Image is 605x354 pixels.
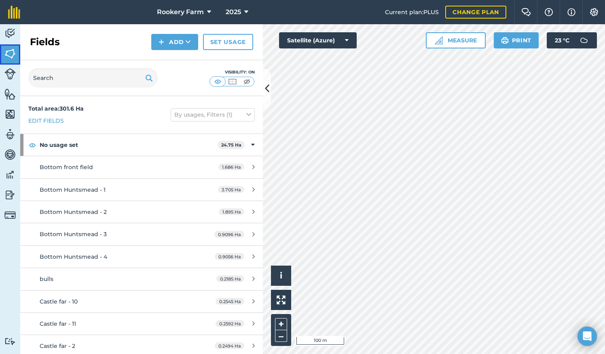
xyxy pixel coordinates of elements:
[216,320,244,327] span: 0.2592 Ha
[171,108,255,121] button: By usages, Filters (1)
[576,32,592,48] img: svg+xml;base64,PD94bWwgdmVyc2lvbj0iMS4wIiBlbmNvZGluZz0idXRmLTgiPz4KPCEtLSBHZW5lcmF0b3I6IEFkb2JlIE...
[40,253,107,260] span: Bottom Huntsmead - 4
[4,88,16,100] img: svg+xml;base64,PHN2ZyB4bWxucz0iaHR0cDovL3d3dy53My5vcmcvMjAwMC9zdmciIHdpZHRoPSI1NiIgaGVpZ2h0PSI2MC...
[221,142,241,148] strong: 24.75 Ha
[385,8,439,17] span: Current plan : PLUS
[279,32,357,48] button: Satellite (Azure)
[4,68,16,80] img: svg+xml;base64,PD94bWwgdmVyc2lvbj0iMS4wIiBlbmNvZGluZz0idXRmLTgiPz4KPCEtLSBHZW5lcmF0b3I6IEFkb2JlIE...
[219,208,244,215] span: 1.895 Ha
[40,186,106,193] span: Bottom Huntsmead - 1
[213,78,223,86] img: svg+xml;base64,PHN2ZyB4bWxucz0iaHR0cDovL3d3dy53My5vcmcvMjAwMC9zdmciIHdpZHRoPSI1MCIgaGVpZ2h0PSI0MC...
[501,36,509,45] img: svg+xml;base64,PHN2ZyB4bWxucz0iaHR0cDovL3d3dy53My5vcmcvMjAwMC9zdmciIHdpZHRoPSIxOSIgaGVpZ2h0PSIyNC...
[40,275,53,283] span: bulls
[28,105,84,112] strong: Total area : 301.6 Ha
[157,7,204,17] span: Rookery Farm
[216,298,244,305] span: 0.2545 Ha
[28,68,158,88] input: Search
[435,36,443,44] img: Ruler icon
[494,32,539,48] button: Print
[28,116,64,125] a: Edit fields
[40,230,107,238] span: Bottom Huntsmead - 3
[145,73,153,83] img: svg+xml;base64,PHN2ZyB4bWxucz0iaHR0cDovL3d3dy53My5vcmcvMjAwMC9zdmciIHdpZHRoPSIxOSIgaGVpZ2h0PSIyNC...
[577,327,597,346] div: Open Intercom Messenger
[20,246,263,268] a: Bottom Huntsmead - 40.9056 Ha
[40,342,75,350] span: Castle far - 2
[20,223,263,245] a: Bottom Huntsmead - 30.9096 Ha
[151,34,198,50] button: Add
[426,32,486,48] button: Measure
[4,209,16,221] img: svg+xml;base64,PD94bWwgdmVyc2lvbj0iMS4wIiBlbmNvZGluZz0idXRmLTgiPz4KPCEtLSBHZW5lcmF0b3I6IEFkb2JlIE...
[4,169,16,181] img: svg+xml;base64,PD94bWwgdmVyc2lvbj0iMS4wIiBlbmNvZGluZz0idXRmLTgiPz4KPCEtLSBHZW5lcmF0b3I6IEFkb2JlIE...
[547,32,597,48] button: 23 °C
[40,208,107,216] span: Bottom Huntsmead - 2
[4,48,16,60] img: svg+xml;base64,PHN2ZyB4bWxucz0iaHR0cDovL3d3dy53My5vcmcvMjAwMC9zdmciIHdpZHRoPSI1NiIgaGVpZ2h0PSI2MC...
[20,268,263,290] a: bulls0.2185 Ha
[30,36,60,48] h2: Fields
[218,186,244,193] span: 3.705 Ha
[4,128,16,140] img: svg+xml;base64,PD94bWwgdmVyc2lvbj0iMS4wIiBlbmNvZGluZz0idXRmLTgiPz4KPCEtLSBHZW5lcmF0b3I6IEFkb2JlIE...
[544,8,554,16] img: A question mark icon
[20,201,263,223] a: Bottom Huntsmead - 21.895 Ha
[280,270,282,281] span: i
[275,318,287,330] button: +
[242,78,252,86] img: svg+xml;base64,PHN2ZyB4bWxucz0iaHR0cDovL3d3dy53My5vcmcvMjAwMC9zdmciIHdpZHRoPSI1MCIgaGVpZ2h0PSI0MC...
[218,163,244,170] span: 1.686 Ha
[215,342,244,349] span: 0.2494 Ha
[555,32,569,48] span: 23 ° C
[8,6,20,19] img: fieldmargin Logo
[209,69,255,75] div: Visibility: On
[4,108,16,120] img: svg+xml;base64,PHN2ZyB4bWxucz0iaHR0cDovL3d3dy53My5vcmcvMjAwMC9zdmciIHdpZHRoPSI1NiIgaGVpZ2h0PSI2MC...
[521,8,531,16] img: Two speech bubbles overlapping with the left bubble in the forefront
[29,140,36,150] img: svg+xml;base64,PHN2ZyB4bWxucz0iaHR0cDovL3d3dy53My5vcmcvMjAwMC9zdmciIHdpZHRoPSIxOCIgaGVpZ2h0PSIyNC...
[20,291,263,312] a: Castle far - 100.2545 Ha
[277,295,286,304] img: Four arrows, one pointing top left, one top right, one bottom right and the last bottom left
[215,253,244,260] span: 0.9056 Ha
[4,337,16,345] img: svg+xml;base64,PD94bWwgdmVyc2lvbj0iMS4wIiBlbmNvZGluZz0idXRmLTgiPz4KPCEtLSBHZW5lcmF0b3I6IEFkb2JlIE...
[589,8,599,16] img: A cog icon
[226,7,241,17] span: 2025
[567,7,575,17] img: svg+xml;base64,PHN2ZyB4bWxucz0iaHR0cDovL3d3dy53My5vcmcvMjAwMC9zdmciIHdpZHRoPSIxNyIgaGVpZ2h0PSIxNy...
[203,34,253,50] a: Set usage
[4,149,16,161] img: svg+xml;base64,PD94bWwgdmVyc2lvbj0iMS4wIiBlbmNvZGluZz0idXRmLTgiPz4KPCEtLSBHZW5lcmF0b3I6IEFkb2JlIE...
[216,275,244,282] span: 0.2185 Ha
[227,78,237,86] img: svg+xml;base64,PHN2ZyB4bWxucz0iaHR0cDovL3d3dy53My5vcmcvMjAwMC9zdmciIHdpZHRoPSI1MCIgaGVpZ2h0PSI0MC...
[20,313,263,335] a: Castle far - 110.2592 Ha
[159,37,164,47] img: svg+xml;base64,PHN2ZyB4bWxucz0iaHR0cDovL3d3dy53My5vcmcvMjAwMC9zdmciIHdpZHRoPSIxNCIgaGVpZ2h0PSIyNC...
[275,330,287,342] button: –
[4,189,16,201] img: svg+xml;base64,PD94bWwgdmVyc2lvbj0iMS4wIiBlbmNvZGluZz0idXRmLTgiPz4KPCEtLSBHZW5lcmF0b3I6IEFkb2JlIE...
[40,320,76,327] span: Castle far - 11
[445,6,506,19] a: Change plan
[271,266,291,286] button: i
[40,163,93,171] span: Bottom front field
[20,179,263,201] a: Bottom Huntsmead - 13.705 Ha
[20,156,263,178] a: Bottom front field1.686 Ha
[20,134,263,156] div: No usage set24.75 Ha
[214,231,244,238] span: 0.9096 Ha
[40,134,218,156] strong: No usage set
[4,27,16,40] img: svg+xml;base64,PD94bWwgdmVyc2lvbj0iMS4wIiBlbmNvZGluZz0idXRmLTgiPz4KPCEtLSBHZW5lcmF0b3I6IEFkb2JlIE...
[40,298,78,305] span: Castle far - 10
